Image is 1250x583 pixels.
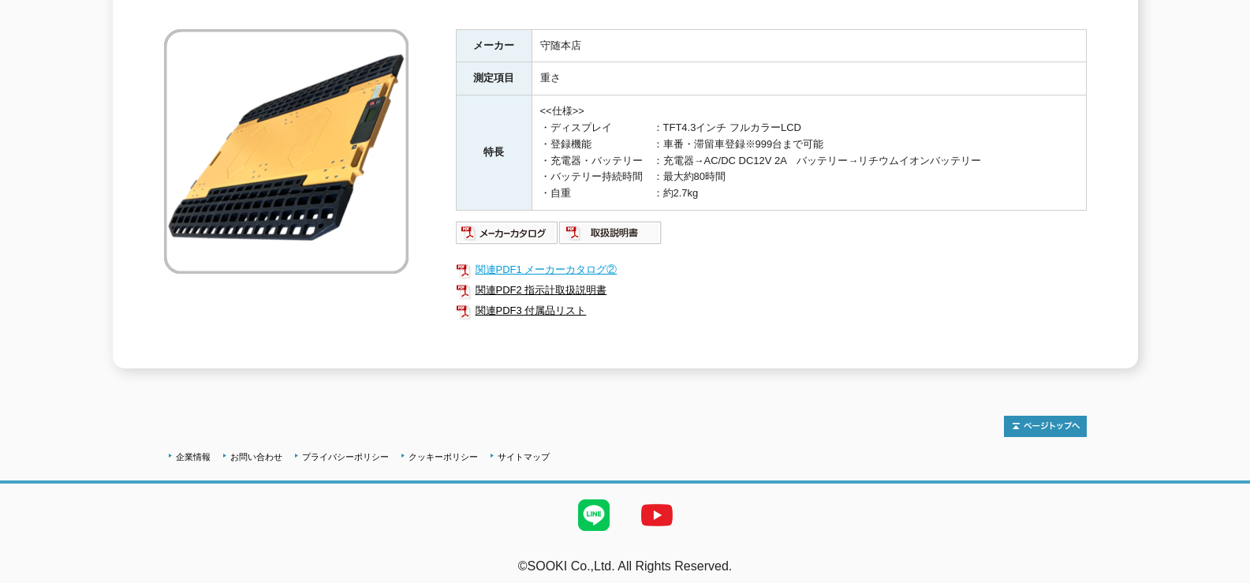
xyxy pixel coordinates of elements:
[559,230,662,242] a: 取扱説明書
[456,301,1087,321] a: 関連PDF3 付属品リスト
[498,452,550,462] a: サイトマップ
[456,280,1087,301] a: 関連PDF2 指示計取扱説明書
[302,452,389,462] a: プライバシーポリシー
[625,484,688,547] img: YouTube
[456,62,532,95] th: 測定項目
[532,95,1086,211] td: <<仕様>> ・ディスプレイ ：TFT4.3インチ フルカラーLCD ・登録機能 ：車番・滞留車登録※999台まで可能 ・充電器・バッテリー ：充電器→AC/DC DC12V 2A バッテリー→...
[176,452,211,462] a: 企業情報
[456,230,559,242] a: メーカーカタログ
[409,452,478,462] a: クッキーポリシー
[1004,416,1087,437] img: トップページへ
[562,484,625,547] img: LINE
[456,260,1087,280] a: 関連PDF1 メーカーカタログ②
[456,220,559,245] img: メーカーカタログ
[532,62,1086,95] td: 重さ
[230,452,282,462] a: お問い合わせ
[164,29,409,274] img: ロードメータースーパーJUMBO MAXⅡ SJ2-10Ⅱ
[456,29,532,62] th: メーカー
[532,29,1086,62] td: 守随本店
[559,220,662,245] img: 取扱説明書
[456,95,532,211] th: 特長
